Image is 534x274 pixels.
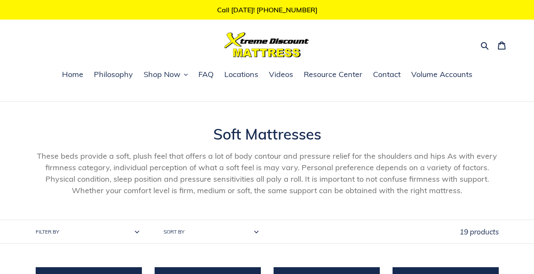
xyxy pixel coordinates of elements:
[407,68,477,81] a: Volume Accounts
[37,151,497,195] span: These beds provide a soft, plush feel that offers a lot of body contour and pressure relief for t...
[144,69,181,80] span: Shop Now
[304,69,362,80] span: Resource Center
[411,69,472,80] span: Volume Accounts
[198,69,214,80] span: FAQ
[220,68,263,81] a: Locations
[164,228,184,236] label: Sort by
[213,125,321,143] span: Soft Mattresses
[460,227,499,236] span: 19 products
[224,32,309,57] img: Xtreme Discount Mattress
[36,228,59,236] label: Filter by
[369,68,405,81] a: Contact
[90,68,137,81] a: Philosophy
[94,69,133,80] span: Philosophy
[299,68,367,81] a: Resource Center
[62,69,83,80] span: Home
[139,68,192,81] button: Shop Now
[58,68,88,81] a: Home
[373,69,401,80] span: Contact
[194,68,218,81] a: FAQ
[224,69,258,80] span: Locations
[265,68,297,81] a: Videos
[269,69,293,80] span: Videos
